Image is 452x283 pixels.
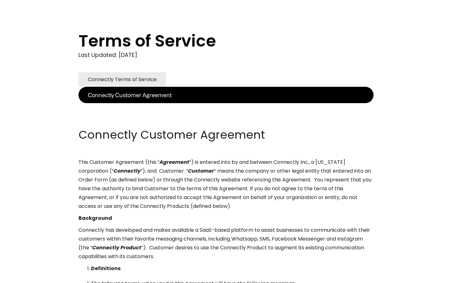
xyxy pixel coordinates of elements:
[6,271,38,281] aside: Language selected: English
[159,158,189,166] em: Agreement
[92,244,141,251] em: Connectly Product
[88,75,157,84] div: Connectly Terms of Service
[88,91,172,99] div: Connectly Customer Agreement
[78,115,374,124] p: ‍
[78,226,374,261] p: Connectly has developed and makes available a SaaS-based platform to assist businesses to communi...
[91,265,121,272] strong: Definitions
[78,158,374,211] p: This Customer Agreement (this “ ”) is entered into by and between Connectly Inc., a [US_STATE] co...
[78,31,348,50] h1: Terms of Service
[13,272,38,281] ul: Language list
[114,167,141,175] em: Connectly
[78,103,374,112] p: ‍
[78,127,374,143] h2: Connectly Customer Agreement
[78,214,112,222] strong: Background
[188,167,214,175] em: Customer
[78,50,374,60] div: Last Updated: [DATE]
